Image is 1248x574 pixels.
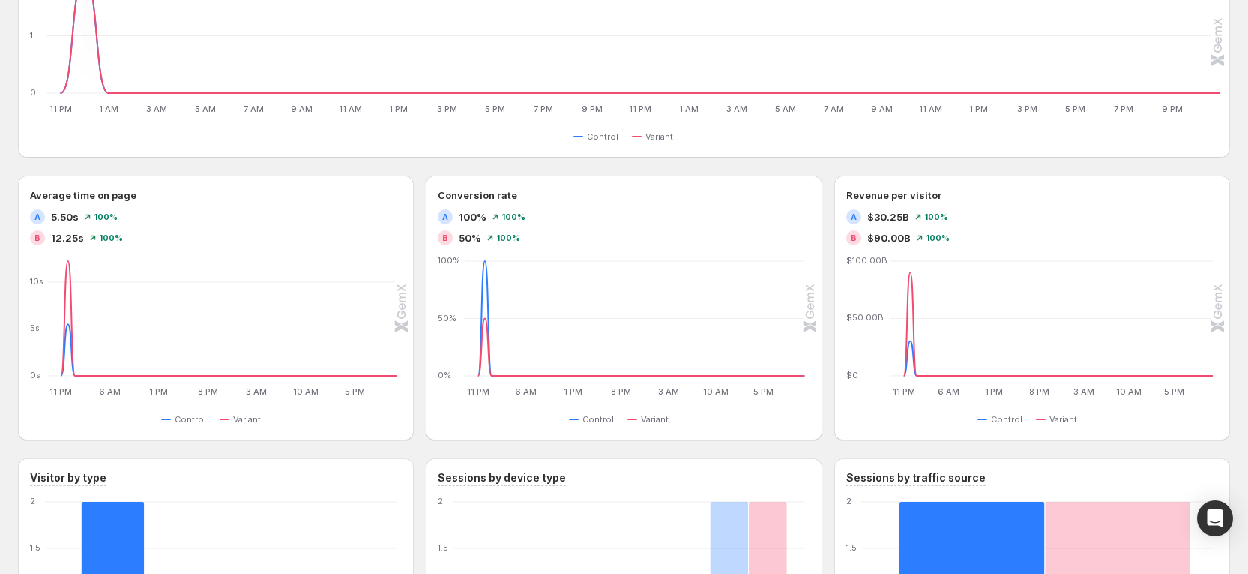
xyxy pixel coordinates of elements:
text: 3 AM [726,104,747,114]
text: 1.5 [30,542,40,553]
h3: Revenue per visitor [846,188,942,203]
text: 10 AM [293,386,319,397]
text: 11 PM [467,386,489,397]
span: 100% [924,212,948,221]
text: 5s [30,323,40,334]
text: 5 PM [345,386,365,397]
span: 12.25s [51,230,84,245]
div: Open Intercom Messenger [1197,500,1233,536]
h3: Sessions by device type [438,470,566,485]
span: 50% [459,230,481,245]
text: 10s [30,276,44,287]
text: 0% [438,370,451,380]
text: 10 AM [704,386,729,397]
text: 1 PM [389,104,408,114]
span: Variant [1049,413,1077,425]
text: 3 AM [247,386,268,397]
span: 100% [94,212,118,221]
text: 1 PM [150,386,169,397]
span: 100% [459,209,486,224]
span: Control [991,413,1022,425]
text: 11 AM [919,104,942,114]
text: 5 PM [754,386,774,397]
h2: B [442,233,448,242]
h3: Average time on page [30,188,136,203]
text: 6 AM [938,386,959,397]
text: 3 PM [437,104,457,114]
text: 1 AM [679,104,699,114]
text: 1.5 [438,542,448,553]
text: 1 PM [564,386,583,397]
text: 8 PM [1028,386,1049,397]
text: 5 PM [1164,386,1184,397]
text: 11 PM [892,386,914,397]
button: Variant [220,410,267,428]
text: 5 PM [1065,104,1085,114]
text: 9 PM [1162,104,1183,114]
text: 11 PM [49,104,72,114]
h3: Sessions by traffic source [846,470,986,485]
span: Control [175,413,206,425]
h3: Conversion rate [438,188,517,203]
button: Control [977,410,1028,428]
text: 8 PM [611,386,631,397]
h2: B [34,233,40,242]
button: Variant [627,410,675,428]
text: 9 AM [871,104,893,114]
span: 100% [99,233,123,242]
button: Variant [1036,410,1083,428]
text: 7 AM [244,104,264,114]
button: Control [569,410,620,428]
text: 1 PM [984,386,1003,397]
h2: A [34,212,40,221]
text: 1.5 [846,542,857,553]
text: 100% [438,255,460,266]
span: $90.00B [867,230,911,245]
text: 9 AM [291,104,313,114]
h3: Visitor by type [30,470,106,485]
text: 11 PM [629,104,651,114]
text: $100.00B [846,255,887,266]
button: Variant [632,128,679,146]
text: 1 PM [969,104,988,114]
h2: B [851,233,857,242]
text: 5 AM [775,104,796,114]
span: Variant [645,131,673,143]
span: 100% [501,212,525,221]
button: Control [573,128,624,146]
text: 1 AM [99,104,118,114]
text: 11 AM [339,104,362,114]
h2: A [851,212,857,221]
text: 5 AM [195,104,216,114]
text: 3 PM [1017,104,1037,114]
span: Variant [233,413,261,425]
text: 3 AM [146,104,167,114]
span: Control [582,413,614,425]
text: 2 [30,496,35,506]
text: 5 PM [485,104,505,114]
text: 7 AM [824,104,844,114]
span: Control [587,131,618,143]
text: 7 PM [534,104,553,114]
span: 5.50s [51,209,79,224]
text: 6 AM [99,386,121,397]
span: 100% [926,233,950,242]
text: 10 AM [1116,386,1142,397]
text: $50.00B [846,313,884,323]
text: 2 [438,496,443,506]
text: 1 [30,30,33,41]
text: 0 [30,87,36,98]
h2: A [442,212,448,221]
button: Control [161,410,212,428]
text: 9 PM [582,104,603,114]
text: 50% [438,313,456,323]
text: 3 AM [658,386,679,397]
text: 11 PM [49,386,72,397]
text: 8 PM [198,386,218,397]
span: Variant [641,413,669,425]
span: 100% [496,233,520,242]
text: 3 AM [1073,386,1094,397]
text: 2 [846,496,851,506]
text: 6 AM [515,386,537,397]
text: $0 [846,370,858,380]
